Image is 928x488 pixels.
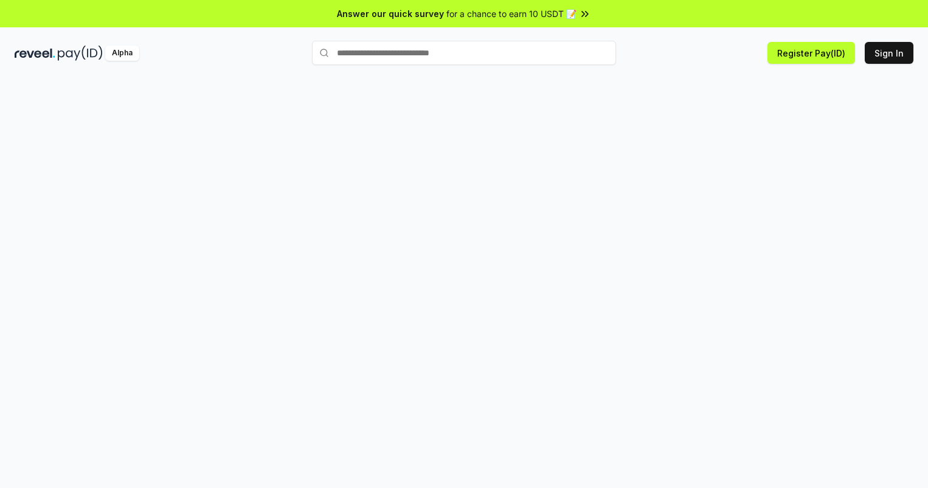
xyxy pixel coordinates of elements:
[767,42,855,64] button: Register Pay(ID)
[15,46,55,61] img: reveel_dark
[446,7,577,20] span: for a chance to earn 10 USDT 📝
[58,46,103,61] img: pay_id
[105,46,139,61] div: Alpha
[865,42,913,64] button: Sign In
[337,7,444,20] span: Answer our quick survey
